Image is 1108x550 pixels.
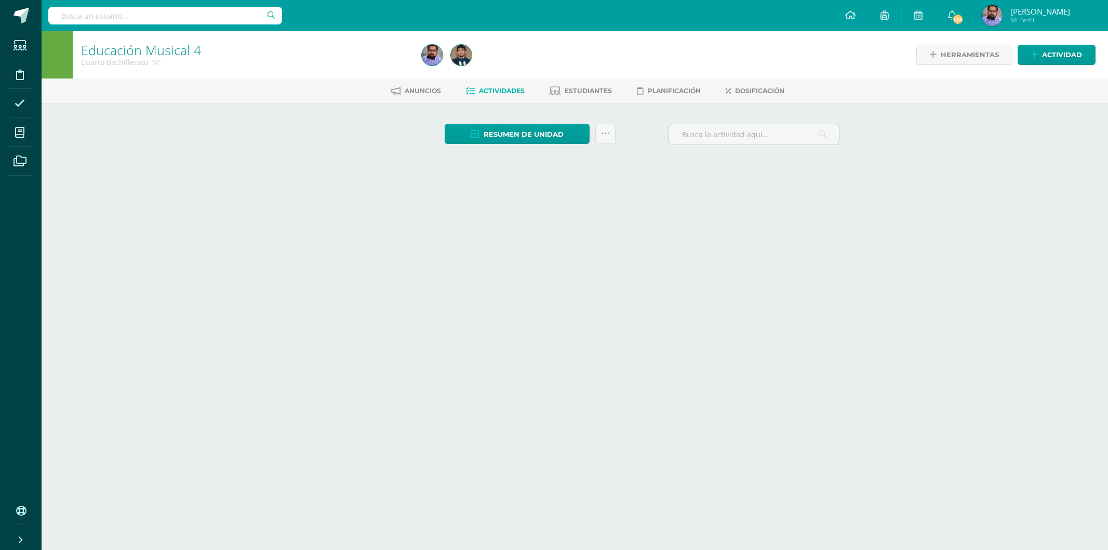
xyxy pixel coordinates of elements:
span: Actividad [1042,45,1082,64]
span: Resumen de unidad [484,125,564,144]
span: 134 [952,14,964,25]
a: Herramientas [916,45,1012,65]
a: Anuncios [391,83,441,99]
span: Dosificación [735,87,784,95]
span: Anuncios [405,87,441,95]
a: Dosificación [726,83,784,99]
span: Actividades [479,87,525,95]
a: Resumen de unidad [445,124,590,144]
a: Actividades [466,83,525,99]
a: Estudiantes [550,83,612,99]
img: 7c3d6755148f85b195babec4e2a345e8.png [422,45,443,66]
span: Mi Perfil [1010,16,1070,24]
img: 7c3d6755148f85b195babec4e2a345e8.png [982,5,1003,26]
a: Planificación [637,83,701,99]
div: Cuarto Bachillerato 'A' [81,57,409,67]
span: Estudiantes [565,87,612,95]
img: 8c648ab03079b18c3371769e6fc6bd45.png [451,45,472,66]
span: [PERSON_NAME] [1010,6,1070,17]
span: Herramientas [941,45,999,64]
input: Busca un usuario... [48,7,282,24]
input: Busca la actividad aquí... [669,124,839,145]
h1: Educación Musical 4 [81,43,409,57]
a: Actividad [1018,45,1096,65]
a: Educación Musical 4 [81,41,201,59]
span: Planificación [648,87,701,95]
